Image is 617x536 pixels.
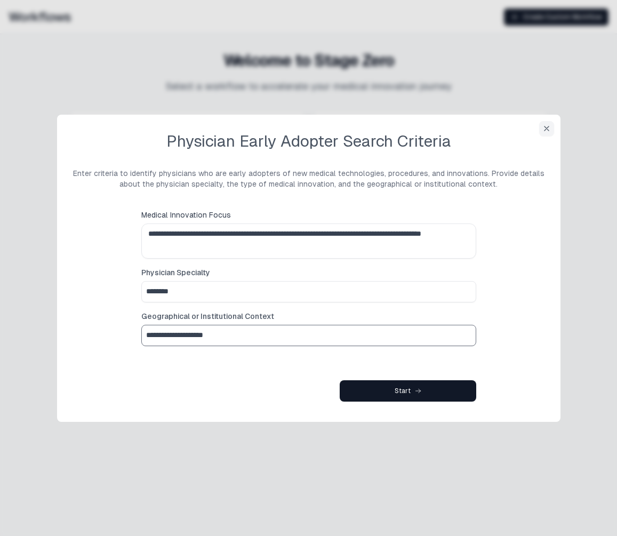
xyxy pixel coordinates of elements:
[340,380,476,402] button: Start
[166,132,451,151] div: Physician Early Adopter Search Criteria
[141,210,231,220] span: Medical Innovation Focus
[70,168,548,189] p: Enter criteria to identify physicians who are early adopters of new medical technologies, procedu...
[395,387,421,395] div: Start
[141,267,210,278] span: Physician Specialty
[141,311,274,322] span: Geographical or Institutional Context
